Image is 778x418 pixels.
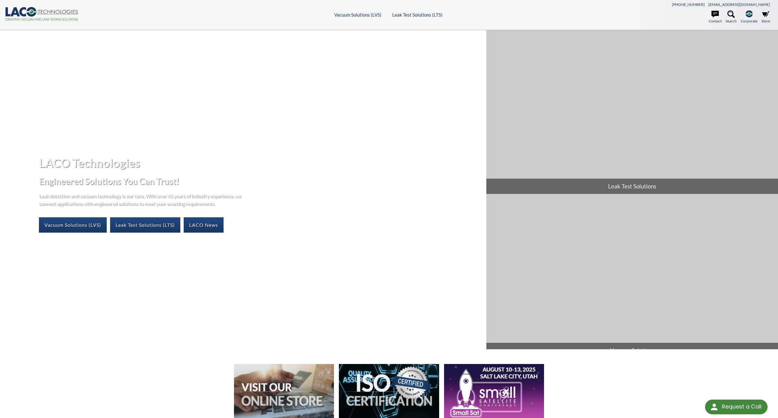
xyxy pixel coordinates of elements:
p: Leak detection and vacuum technology is our core. With over 45 years of industry experience, we c... [39,192,244,207]
a: Store [761,10,770,24]
div: Request a Call [705,400,768,414]
span: Vacuum Solutions [486,343,778,358]
span: Leak Test Solutions [486,179,778,194]
a: Vacuum Solutions (LVS) [334,12,381,17]
a: Search [726,10,737,24]
span: Corporate [741,18,757,24]
a: Leak Test Solutions [486,30,778,194]
a: Vacuum Solutions [486,194,778,358]
a: LACO News [184,217,224,233]
a: Leak Test Solutions (LTS) [392,12,443,17]
a: [EMAIL_ADDRESS][DOMAIN_NAME] [708,2,770,7]
a: Contact [709,10,722,24]
h2: Engineered Solutions You Can Trust! [39,176,481,187]
h1: LACO Technologies [39,155,481,170]
div: Request a Call [722,400,761,414]
a: Vacuum Solutions (LVS) [39,217,107,233]
a: [PHONE_NUMBER] [672,2,705,7]
img: round button [709,402,719,412]
a: Leak Test Solutions (LTS) [110,217,180,233]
